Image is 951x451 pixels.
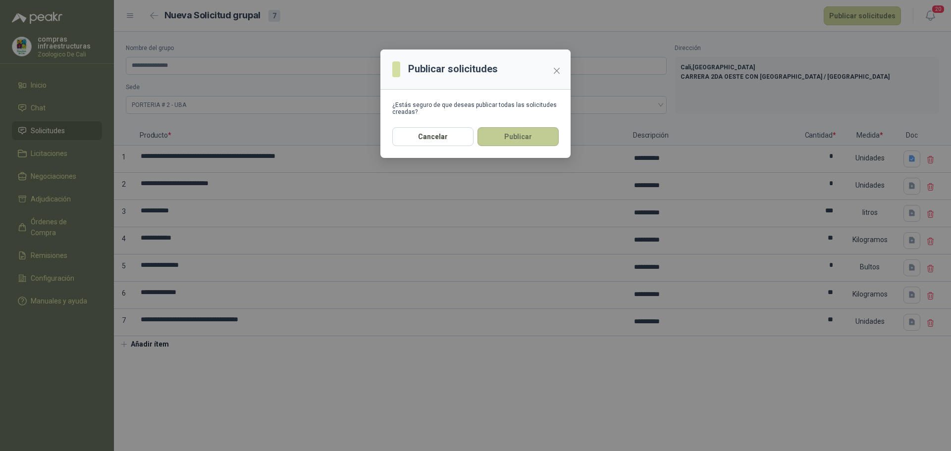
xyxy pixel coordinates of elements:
h3: Publicar solicitudes [408,61,498,77]
button: Publicar [477,127,559,146]
button: Close [549,63,565,79]
button: Cancelar [392,127,474,146]
span: close [553,67,561,75]
div: ¿Estás seguro de que deseas publicar todas las solicitudes creadas? [392,101,559,115]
